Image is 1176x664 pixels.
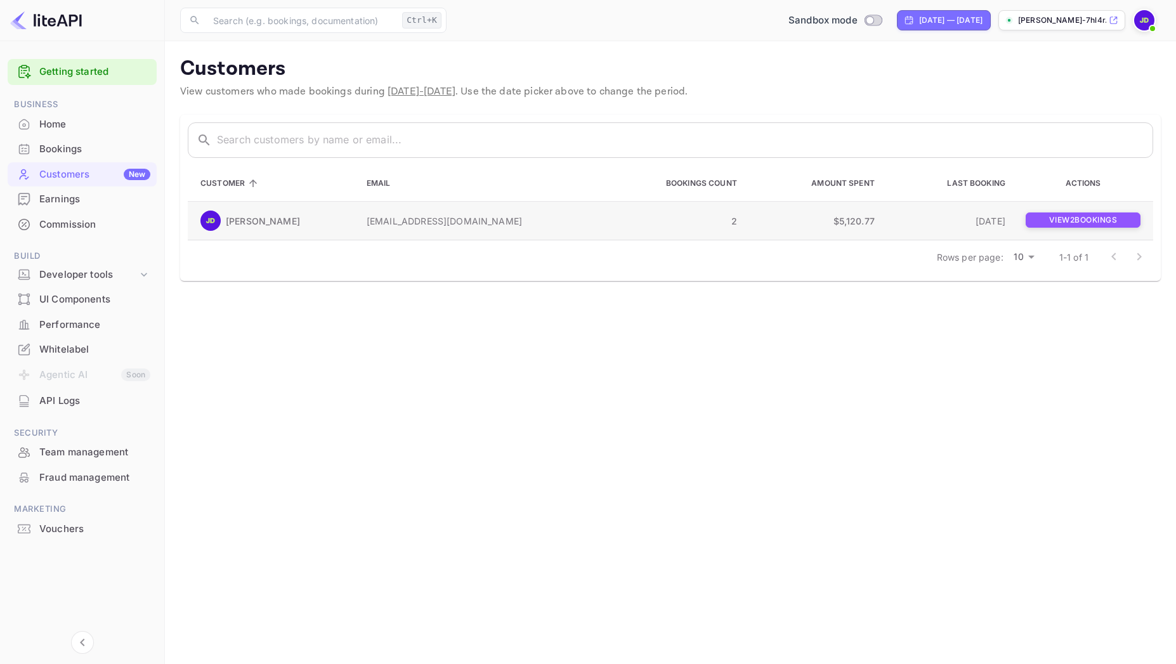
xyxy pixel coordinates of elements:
a: UI Components [8,287,157,311]
div: Home [8,112,157,137]
div: Whitelabel [39,342,150,357]
div: Earnings [39,192,150,207]
span: Amount Spent [795,176,875,191]
th: Actions [1016,166,1153,202]
div: Vouchers [8,517,157,542]
div: Commission [8,212,157,237]
span: View customers who made bookings during . Use the date picker above to change the period. [180,85,688,98]
div: Earnings [8,187,157,212]
span: Sandbox mode [788,13,858,28]
a: Getting started [39,65,150,79]
a: Whitelabel [8,337,157,361]
div: Bookings [39,142,150,157]
a: Performance [8,313,157,336]
p: Customers [180,56,1161,82]
div: Customers [39,167,150,182]
p: 2 [609,214,737,228]
p: Rows per page: [937,251,1003,264]
p: View 2 booking s [1026,212,1140,228]
div: Performance [39,318,150,332]
p: $5,120.77 [757,214,875,228]
div: 10 [1009,248,1039,266]
div: Whitelabel [8,337,157,362]
p: [DATE] [895,214,1005,228]
a: Fraud management [8,465,157,489]
div: Developer tools [39,268,138,282]
input: Search (e.g. bookings, documentation) [206,8,397,33]
span: [DATE] - [DATE] [388,85,455,98]
a: Team management [8,440,157,464]
a: Vouchers [8,517,157,540]
div: Switch to Production mode [783,13,887,28]
span: Email [367,176,407,191]
div: API Logs [8,389,157,413]
div: Fraud management [8,465,157,490]
div: UI Components [8,287,157,312]
div: Developer tools [8,264,157,286]
div: Commission [39,218,150,232]
div: Bookings [8,137,157,162]
a: Earnings [8,187,157,211]
div: UI Components [39,292,150,307]
div: CustomersNew [8,162,157,187]
span: Last Booking [931,176,1005,191]
div: Vouchers [39,522,150,537]
div: New [124,169,150,180]
img: Jose Dacosta [1134,10,1154,30]
div: Home [39,117,150,132]
p: [PERSON_NAME]-7hl4r.nui... [1018,15,1106,26]
a: CustomersNew [8,162,157,186]
span: Build [8,249,157,263]
p: [PERSON_NAME] [226,214,300,228]
p: 1-1 of 1 [1059,251,1088,264]
div: Getting started [8,59,157,85]
button: Collapse navigation [71,631,94,654]
img: Jose Dacosta [200,211,221,231]
span: Customer [200,176,261,191]
span: Marketing [8,502,157,516]
div: Ctrl+K [402,12,441,29]
span: Security [8,426,157,440]
div: [DATE] — [DATE] [919,15,983,26]
img: LiteAPI logo [10,10,82,30]
div: Fraud management [39,471,150,485]
input: Search customers by name or email... [217,122,1153,158]
p: [EMAIL_ADDRESS][DOMAIN_NAME] [367,214,589,228]
a: Commission [8,212,157,236]
div: Performance [8,313,157,337]
a: Bookings [8,137,157,160]
div: Click to change the date range period [897,10,991,30]
span: Business [8,98,157,112]
div: API Logs [39,394,150,408]
a: Home [8,112,157,136]
div: Team management [8,440,157,465]
a: API Logs [8,389,157,412]
div: Team management [39,445,150,460]
span: Bookings Count [650,176,737,191]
